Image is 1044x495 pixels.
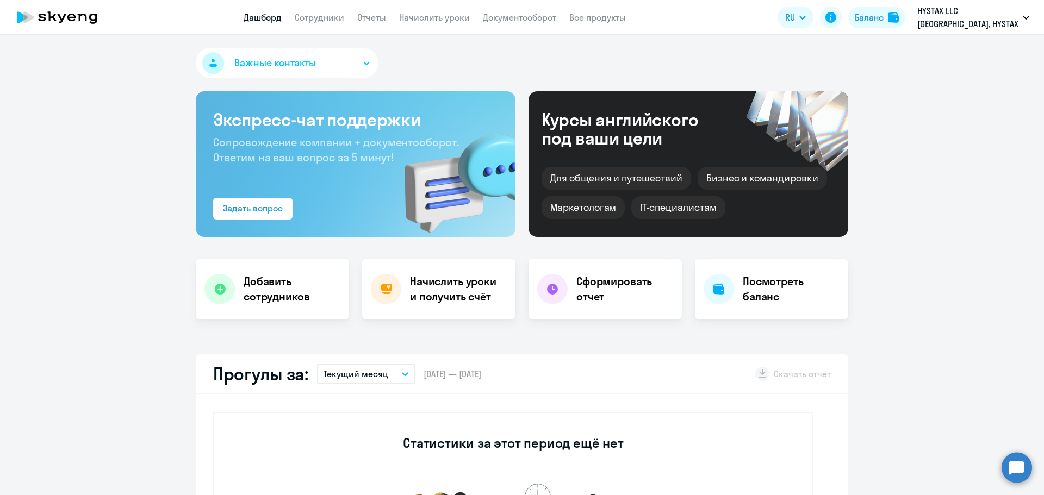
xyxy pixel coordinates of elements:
a: Дашборд [244,12,282,23]
button: Задать вопрос [213,198,293,220]
img: bg-img [389,115,515,237]
p: Текущий месяц [324,367,388,380]
a: Сотрудники [295,12,344,23]
a: Начислить уроки [399,12,470,23]
a: Все продукты [569,12,626,23]
div: IT-специалистам [631,196,725,219]
a: Отчеты [357,12,386,23]
p: HYSTAX LLC [GEOGRAPHIC_DATA], HYSTAX LLC [917,4,1018,30]
img: balance [888,12,899,23]
div: Курсы английского под ваши цели [542,110,728,147]
h3: Статистики за этот период ещё нет [403,434,623,452]
h4: Начислить уроки и получить счёт [410,274,505,304]
h2: Прогулы за: [213,363,308,385]
h4: Добавить сотрудников [244,274,340,304]
div: Бизнес и командировки [698,167,827,190]
button: HYSTAX LLC [GEOGRAPHIC_DATA], HYSTAX LLC [912,4,1035,30]
button: Балансbalance [848,7,905,28]
button: RU [778,7,813,28]
h3: Экспресс-чат поддержки [213,109,498,130]
span: [DATE] — [DATE] [424,368,481,380]
div: Для общения и путешествий [542,167,691,190]
div: Баланс [855,11,884,24]
button: Текущий месяц [317,364,415,384]
span: RU [785,11,795,24]
h4: Посмотреть баланс [743,274,840,304]
span: Сопровождение компании + документооборот. Ответим на ваш вопрос за 5 минут! [213,135,459,164]
a: Документооборот [483,12,556,23]
span: Важные контакты [234,56,316,70]
div: Задать вопрос [223,202,283,215]
div: Маркетологам [542,196,625,219]
button: Важные контакты [196,48,378,78]
h4: Сформировать отчет [576,274,673,304]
